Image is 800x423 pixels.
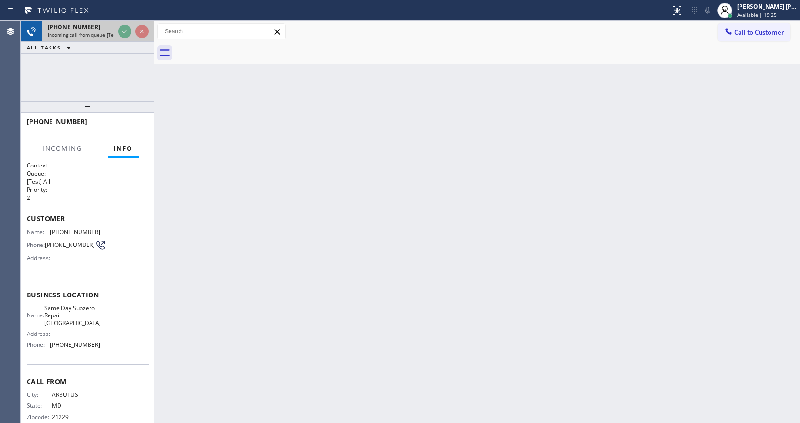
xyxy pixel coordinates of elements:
div: [PERSON_NAME] [PERSON_NAME] [737,2,797,10]
h2: Queue: [27,169,149,177]
input: Search [158,24,285,39]
p: [Test] All [27,177,149,186]
span: [PHONE_NUMBER] [27,117,87,126]
button: Reject [135,25,149,38]
span: [PHONE_NUMBER] [45,241,95,248]
span: Call From [27,377,149,386]
span: [PHONE_NUMBER] [50,341,100,348]
span: Incoming [42,144,82,153]
span: ARBUTUS [52,391,100,398]
span: City: [27,391,52,398]
button: Call to Customer [718,23,790,41]
span: Phone: [27,241,45,248]
span: Name: [27,312,44,319]
span: Address: [27,330,52,337]
span: Address: [27,255,52,262]
span: Customer [27,214,149,223]
button: Incoming [37,139,88,158]
span: ALL TASKS [27,44,61,51]
h2: Priority: [27,186,149,194]
button: Info [108,139,139,158]
span: [PHONE_NUMBER] [50,228,100,236]
span: Incoming call from queue [Test] All [48,31,127,38]
span: Info [113,144,133,153]
span: Same Day Subzero Repair [GEOGRAPHIC_DATA] [44,305,101,326]
span: MD [52,402,100,409]
h1: Context [27,161,149,169]
button: Accept [118,25,131,38]
span: Phone: [27,341,50,348]
p: 2 [27,194,149,202]
span: Available | 19:25 [737,11,777,18]
span: Call to Customer [734,28,784,37]
button: ALL TASKS [21,42,80,53]
span: State: [27,402,52,409]
span: Name: [27,228,50,236]
button: Mute [701,4,714,17]
span: [PHONE_NUMBER] [48,23,100,31]
span: Business location [27,290,149,299]
span: Zipcode: [27,413,52,421]
span: 21229 [52,413,100,421]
